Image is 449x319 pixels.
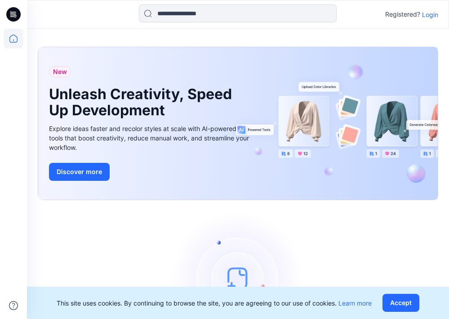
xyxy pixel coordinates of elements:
[382,294,419,312] button: Accept
[49,86,238,118] h1: Unleash Creativity, Speed Up Development
[49,163,251,181] a: Discover more
[49,163,110,181] button: Discover more
[338,299,372,307] a: Learn more
[422,10,438,19] p: Login
[53,66,67,77] span: New
[49,124,251,152] div: Explore ideas faster and recolor styles at scale with AI-powered tools that boost creativity, red...
[385,9,420,20] p: Registered?
[57,298,372,308] p: This site uses cookies. By continuing to browse the site, you are agreeing to our use of cookies.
